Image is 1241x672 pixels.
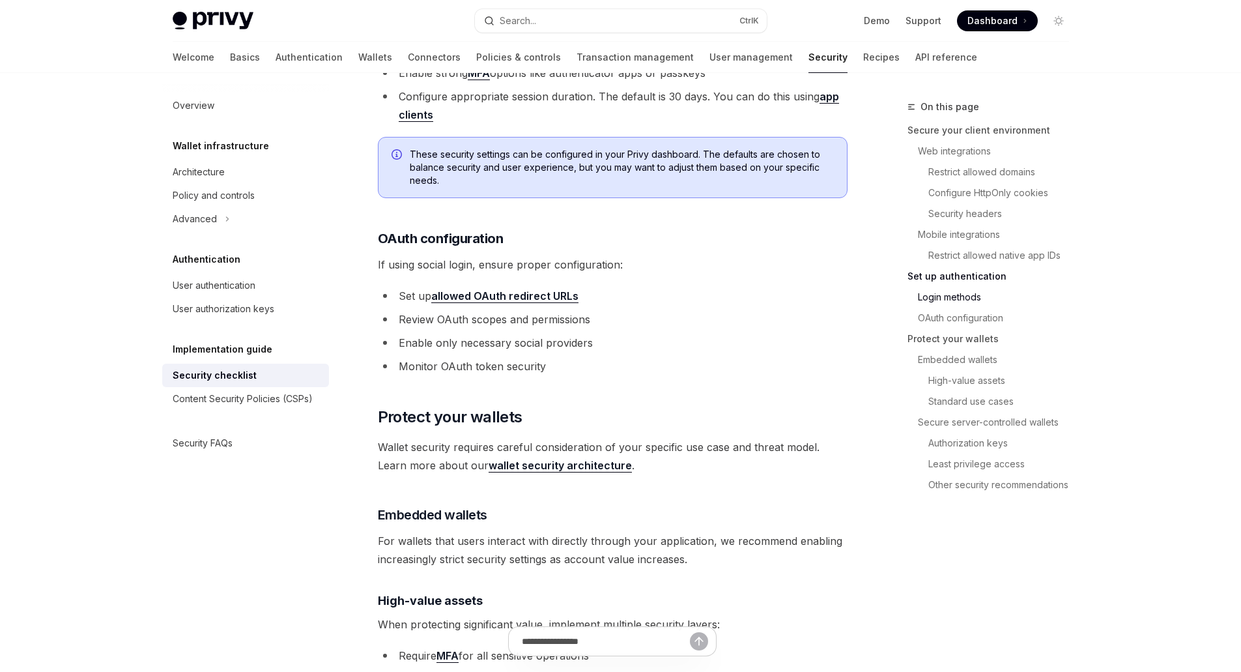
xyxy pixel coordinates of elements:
[378,64,848,82] li: Enable strong options like authenticator apps or passkeys
[173,188,255,203] div: Policy and controls
[928,183,1079,203] a: Configure HttpOnly cookies
[918,141,1079,162] a: Web integrations
[173,12,253,30] img: light logo
[906,14,941,27] a: Support
[907,266,1079,287] a: Set up authentication
[173,342,272,357] h5: Implementation guide
[920,99,979,115] span: On this page
[162,297,329,321] a: User authorization keys
[162,184,329,207] a: Policy and controls
[709,42,793,73] a: User management
[378,438,848,475] span: Wallet security requires careful consideration of your specific use case and threat model. Learn ...
[173,391,313,407] div: Content Security Policies (CSPs)
[928,162,1079,183] a: Restrict allowed domains
[378,594,483,607] strong: High-value assets
[358,42,392,73] a: Wallets
[378,256,848,274] span: If using social login, ensure proper configuration:
[162,274,329,297] a: User authentication
[918,412,1079,433] a: Secure server-controlled wallets
[173,98,214,113] div: Overview
[392,149,405,162] svg: Info
[864,14,890,27] a: Demo
[475,9,767,33] button: Search...CtrlK
[408,42,461,73] a: Connectors
[173,164,225,180] div: Architecture
[690,632,708,650] button: Send message
[918,349,1079,370] a: Embedded wallets
[378,231,504,246] strong: OAuth configuration
[173,435,233,451] div: Security FAQs
[378,532,848,568] span: For wallets that users interact with directly through your application, we recommend enabling inc...
[928,370,1079,391] a: High-value assets
[378,334,848,352] li: Enable only necessary social providers
[173,278,255,293] div: User authentication
[378,310,848,329] li: Review OAuth scopes and permissions
[918,287,1079,308] a: Login methods
[173,138,269,154] h5: Wallet infrastructure
[162,160,329,184] a: Architecture
[162,431,329,455] a: Security FAQs
[915,42,977,73] a: API reference
[431,289,578,303] a: allowed OAuth redirect URLs
[863,42,900,73] a: Recipes
[907,120,1079,141] a: Secure your client environment
[378,506,487,524] span: Embedded wallets
[808,42,848,73] a: Security
[967,14,1018,27] span: Dashboard
[378,287,848,305] li: Set up
[928,391,1079,412] a: Standard use cases
[173,252,240,267] h5: Authentication
[173,301,274,317] div: User authorization keys
[468,66,490,80] a: MFA
[1048,10,1069,31] button: Toggle dark mode
[173,42,214,73] a: Welcome
[500,13,536,29] div: Search...
[928,203,1079,224] a: Security headers
[162,387,329,411] a: Content Security Policies (CSPs)
[410,148,834,187] span: These security settings can be configured in your Privy dashboard. The defaults are chosen to bal...
[162,94,329,117] a: Overview
[907,329,1079,349] a: Protect your wallets
[928,475,1079,495] a: Other security recommendations
[739,16,759,26] span: Ctrl K
[378,615,848,634] span: When protecting significant value, implement multiple security layers:
[378,357,848,375] li: Monitor OAuth token security
[928,245,1079,266] a: Restrict allowed native app IDs
[378,87,848,124] li: Configure appropriate session duration. The default is 30 days. You can do this using
[173,211,217,227] div: Advanced
[928,454,1079,475] a: Least privilege access
[918,308,1079,329] a: OAuth configuration
[489,459,632,473] a: wallet security architecture
[577,42,694,73] a: Transaction management
[918,224,1079,245] a: Mobile integrations
[957,10,1038,31] a: Dashboard
[173,368,257,383] div: Security checklist
[276,42,343,73] a: Authentication
[928,433,1079,454] a: Authorization keys
[230,42,260,73] a: Basics
[476,42,561,73] a: Policies & controls
[378,407,522,428] span: Protect your wallets
[162,364,329,387] a: Security checklist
